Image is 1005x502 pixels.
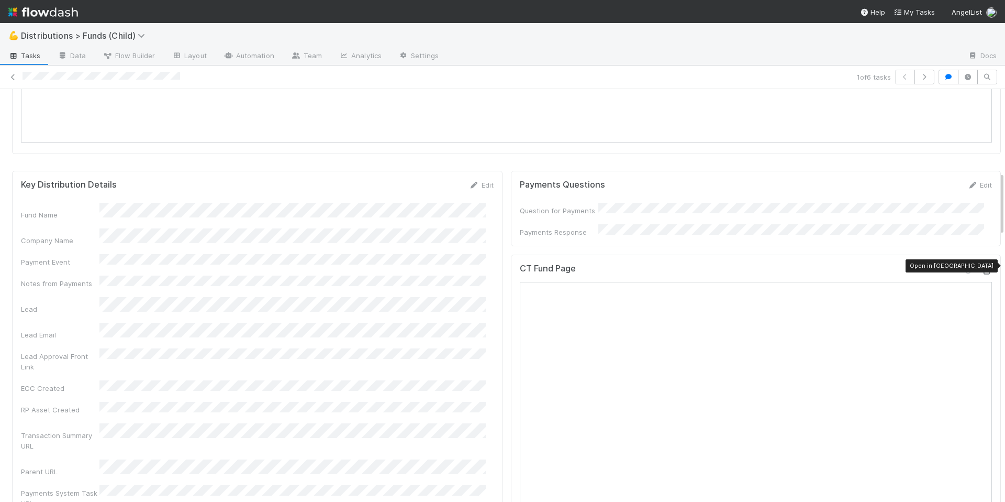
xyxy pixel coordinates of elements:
div: ECC Created [21,383,99,394]
a: Docs [959,48,1005,65]
a: My Tasks [894,7,935,17]
div: Payments Response [520,227,598,237]
img: avatar_a2d05fec-0a57-4266-8476-74cda3464b0e.png [986,7,997,18]
div: Notes from Payments [21,278,99,289]
h5: CT Fund Page [520,264,576,274]
a: Settings [390,48,447,65]
a: Layout [163,48,215,65]
h5: Payments Questions [520,180,605,190]
a: Data [49,48,94,65]
div: Help [860,7,885,17]
div: Lead Approval Front Link [21,351,99,372]
a: Team [283,48,330,65]
a: Automation [215,48,283,65]
span: 💪 [8,31,19,40]
span: My Tasks [894,8,935,16]
div: Transaction Summary URL [21,430,99,451]
span: Tasks [8,50,41,61]
span: AngelList [952,8,982,16]
div: Payment Event [21,257,99,267]
div: RP Asset Created [21,405,99,415]
h5: Key Distribution Details [21,180,117,190]
span: 1 of 6 tasks [857,72,891,82]
div: Lead [21,304,99,314]
div: Question for Payments [520,205,598,216]
a: Edit [469,181,494,189]
div: Company Name [21,235,99,246]
span: Flow Builder [103,50,155,61]
span: Distributions > Funds (Child) [21,30,150,41]
a: Analytics [330,48,390,65]
div: Fund Name [21,210,99,220]
a: Edit [967,181,992,189]
div: Parent URL [21,466,99,477]
img: logo-inverted-e16ddd16eac7371096b0.svg [8,3,78,21]
div: Lead Email [21,330,99,340]
a: Flow Builder [94,48,163,65]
